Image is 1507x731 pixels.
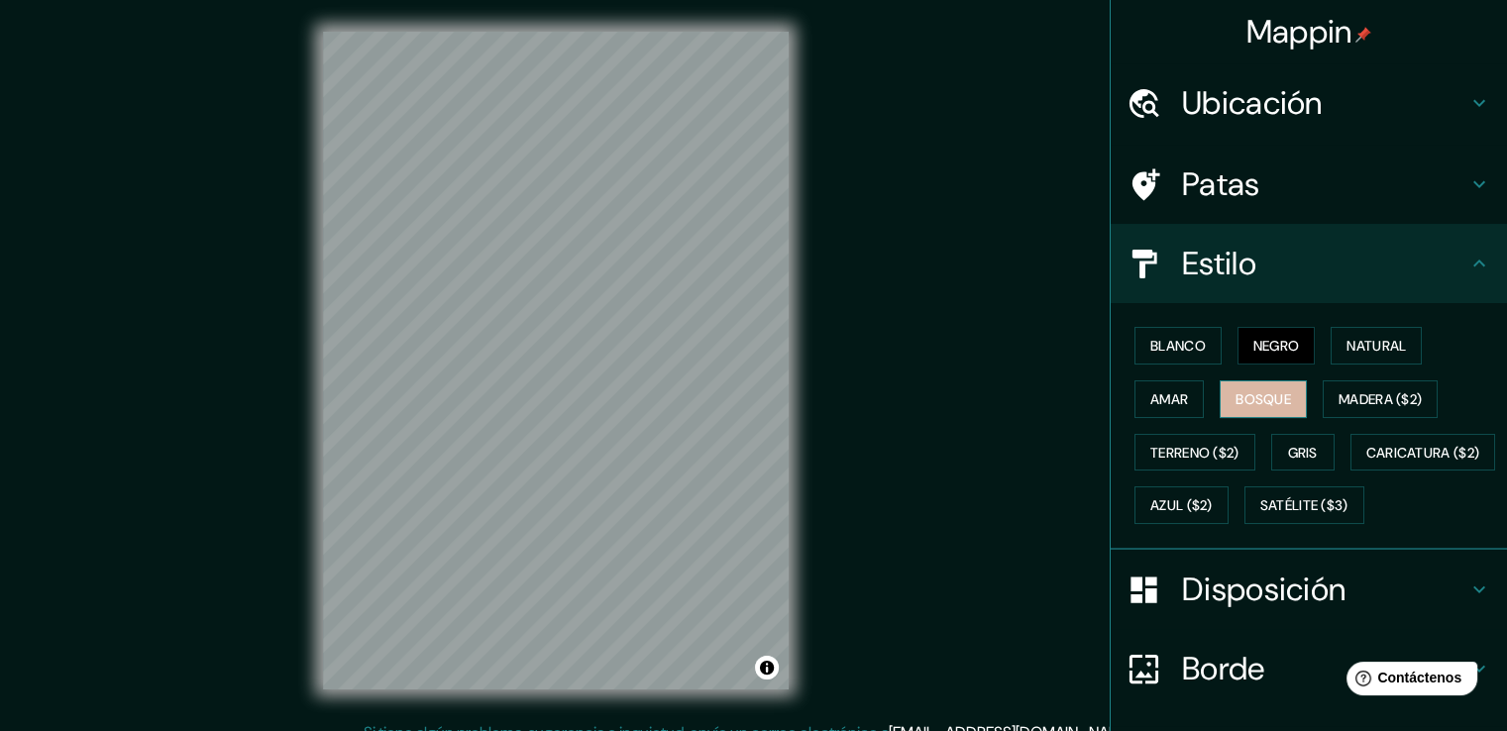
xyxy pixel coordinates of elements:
[1134,380,1204,418] button: Amar
[1220,380,1307,418] button: Bosque
[1331,654,1485,709] iframe: Lanzador de widgets de ayuda
[1111,145,1507,224] div: Patas
[1350,434,1496,471] button: Caricatura ($2)
[1111,224,1507,303] div: Estilo
[1182,82,1323,124] font: Ubicación
[1366,444,1480,462] font: Caricatura ($2)
[1182,569,1346,610] font: Disposición
[1134,327,1222,365] button: Blanco
[1150,497,1213,515] font: Azul ($2)
[1253,337,1300,355] font: Negro
[1150,390,1188,408] font: Amar
[1323,380,1438,418] button: Madera ($2)
[1244,486,1364,524] button: Satélite ($3)
[323,32,789,689] canvas: Mapa
[1331,327,1422,365] button: Natural
[1150,444,1239,462] font: Terreno ($2)
[755,656,779,679] button: Activar o desactivar atribución
[1339,390,1422,408] font: Madera ($2)
[1111,629,1507,708] div: Borde
[1150,337,1206,355] font: Blanco
[1238,327,1316,365] button: Negro
[1182,648,1265,689] font: Borde
[1355,27,1371,43] img: pin-icon.png
[1111,63,1507,143] div: Ubicación
[1182,243,1256,284] font: Estilo
[1111,550,1507,629] div: Disposición
[1271,434,1335,471] button: Gris
[1260,497,1348,515] font: Satélite ($3)
[1134,486,1229,524] button: Azul ($2)
[1246,11,1352,52] font: Mappin
[1236,390,1291,408] font: Bosque
[1346,337,1406,355] font: Natural
[1134,434,1255,471] button: Terreno ($2)
[1288,444,1318,462] font: Gris
[1182,163,1260,205] font: Patas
